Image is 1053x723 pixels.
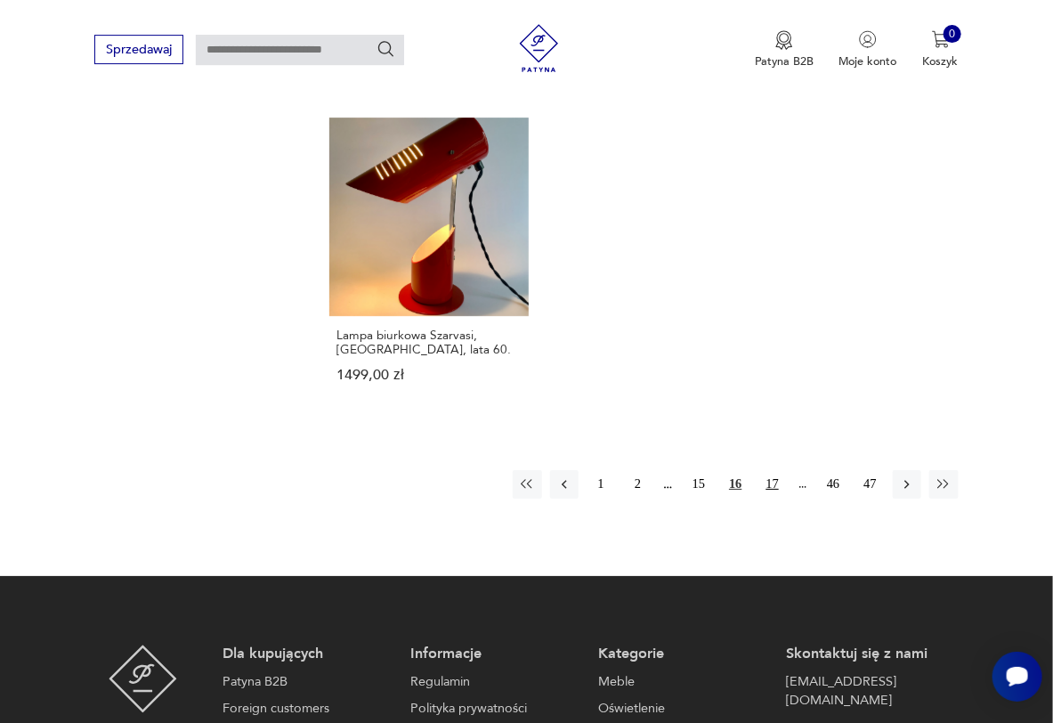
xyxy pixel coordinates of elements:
div: 0 [944,25,961,43]
p: Informacje [410,645,574,664]
button: 0Koszyk [923,30,959,69]
button: 1 [587,470,615,499]
h3: Lampa biurkowa Szarvasi, [GEOGRAPHIC_DATA], lata 60. [336,329,521,356]
p: Moje konto [839,53,897,69]
a: Ikonka użytkownikaMoje konto [839,30,897,69]
a: Patyna B2B [223,672,386,692]
p: Patyna B2B [755,53,814,69]
a: Regulamin [410,672,574,692]
a: Foreign customers [223,699,386,719]
img: Ikona koszyka [932,30,950,48]
a: [EMAIL_ADDRESS][DOMAIN_NAME] [787,672,951,711]
a: Oświetlenie [599,699,763,719]
button: 47 [855,470,884,499]
img: Ikona medalu [775,30,793,50]
p: 1499,00 zł [336,369,521,382]
p: Dla kupujących [223,645,386,664]
button: 17 [758,470,787,499]
button: Sprzedawaj [94,35,182,64]
button: Szukaj [377,39,396,59]
img: Patyna - sklep z meblami i dekoracjami vintage [109,645,177,713]
button: Patyna B2B [755,30,814,69]
img: Patyna - sklep z meblami i dekoracjami vintage [509,24,569,72]
a: Lampa biurkowa Szarvasi, Węgry, lata 60.Lampa biurkowa Szarvasi, [GEOGRAPHIC_DATA], lata 60.1499,... [329,118,528,414]
button: 16 [721,470,749,499]
p: Koszyk [923,53,959,69]
img: Ikonka użytkownika [859,30,877,48]
button: 2 [623,470,652,499]
a: Polityka prywatności [410,699,574,719]
p: Skontaktuj się z nami [787,645,951,664]
button: 46 [819,470,847,499]
a: Sprzedawaj [94,45,182,56]
button: 15 [684,470,713,499]
iframe: Smartsupp widget button [992,652,1042,702]
a: Ikona medaluPatyna B2B [755,30,814,69]
p: Kategorie [599,645,763,664]
button: Moje konto [839,30,897,69]
a: Meble [599,672,763,692]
